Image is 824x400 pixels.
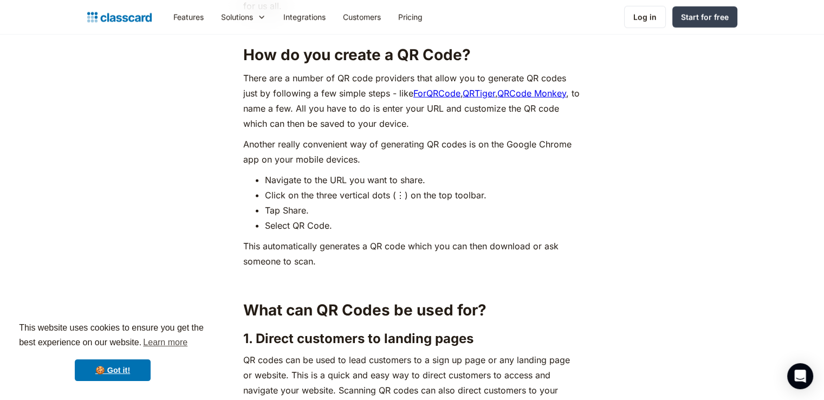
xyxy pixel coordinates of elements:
[9,311,217,391] div: cookieconsent
[265,218,581,233] li: Select QR Code.
[243,300,581,320] h2: What can QR Codes be used for?
[265,188,581,203] li: Click on the three vertical dots (⋮) on the top toolbar.
[681,11,729,23] div: Start for free
[165,5,212,29] a: Features
[243,331,581,347] h3: 1. Direct customers to landing pages
[787,363,813,389] div: Open Intercom Messenger
[413,88,460,99] a: ForQRCode
[75,359,151,381] a: dismiss cookie message
[19,321,206,351] span: This website uses cookies to ensure you get the best experience on our website.
[497,88,566,99] a: QRCode Monkey
[624,6,666,28] a: Log in
[633,11,657,23] div: Log in
[334,5,390,29] a: Customers
[243,137,581,167] p: Another really convenient way of generating QR codes is on the Google Chrome app on your mobile d...
[141,334,189,351] a: learn more about cookies
[243,238,581,269] p: This automatically generates a QR code which you can then download or ask someone to scan.
[221,11,253,23] div: Solutions
[463,88,495,99] a: QRTiger
[243,274,581,289] p: ‍
[672,7,737,28] a: Start for free
[390,5,431,29] a: Pricing
[87,10,152,25] a: home
[265,172,581,188] li: Navigate to the URL you want to share.
[243,45,581,64] h2: How do you create a QR Code?
[243,70,581,131] p: There are a number of QR code providers that allow you to generate QR codes just by following a f...
[265,203,581,218] li: Tap Share.
[275,5,334,29] a: Integrations
[212,5,275,29] div: Solutions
